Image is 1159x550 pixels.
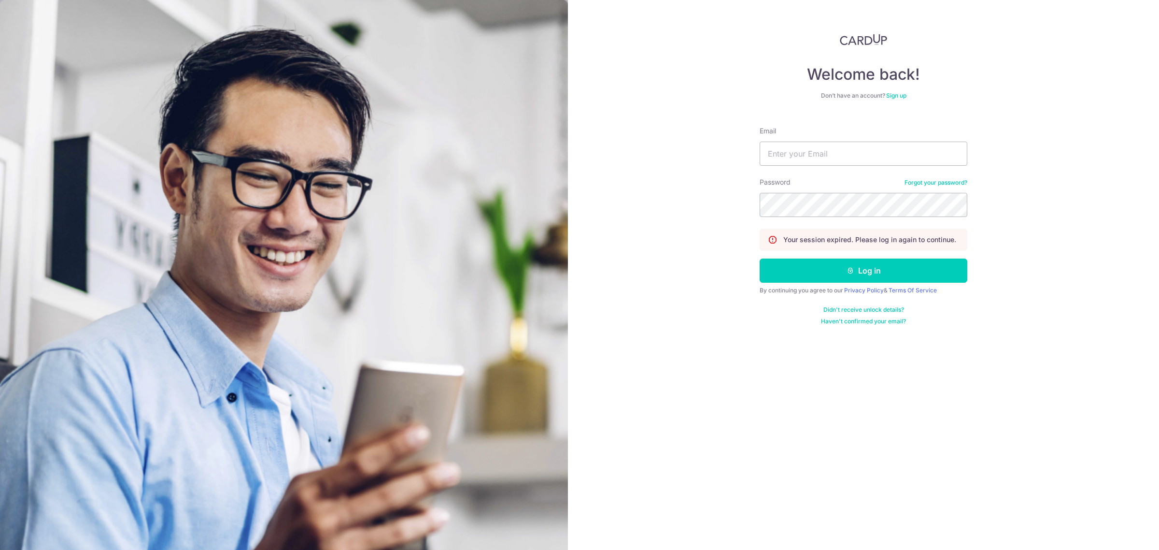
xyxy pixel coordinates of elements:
a: Haven't confirmed your email? [821,318,906,325]
button: Log in [760,259,967,283]
div: By continuing you agree to our & [760,287,967,294]
label: Password [760,177,791,187]
h4: Welcome back! [760,65,967,84]
img: CardUp Logo [840,34,887,45]
p: Your session expired. Please log in again to continue. [783,235,956,245]
a: Forgot your password? [905,179,967,187]
div: Don’t have an account? [760,92,967,100]
input: Enter your Email [760,142,967,166]
a: Sign up [886,92,906,99]
label: Email [760,126,776,136]
a: Terms Of Service [889,287,937,294]
a: Privacy Policy [844,287,884,294]
a: Didn't receive unlock details? [823,306,904,314]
